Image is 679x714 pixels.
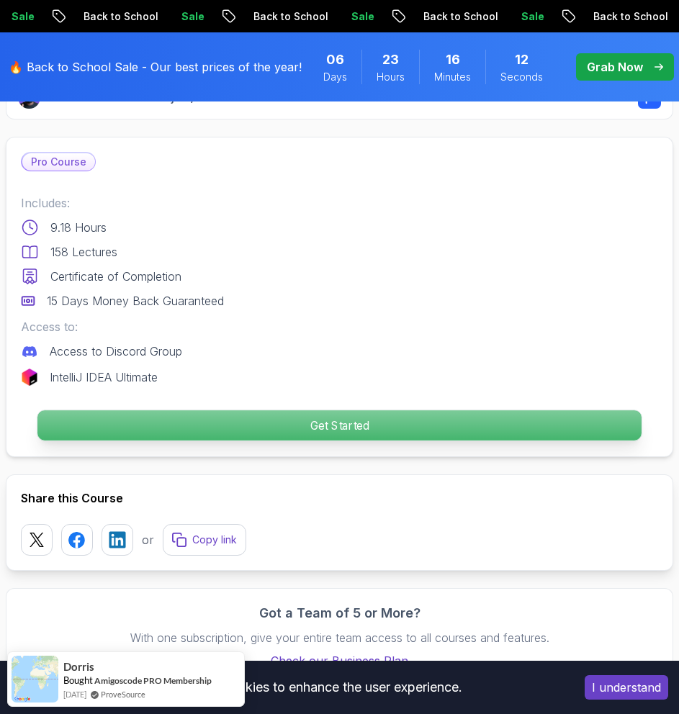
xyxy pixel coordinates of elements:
p: Back to School [241,9,339,24]
p: Includes: [21,194,658,212]
p: 🔥 Back to School Sale - Our best prices of the year! [9,58,302,76]
p: Access to Discord Group [50,343,182,360]
p: IntelliJ IDEA Ultimate [50,369,158,386]
p: Sale [169,9,215,24]
p: Access to: [21,318,658,335]
img: provesource social proof notification image [12,656,58,702]
p: or [142,531,154,548]
p: Pro Course [22,153,95,171]
span: Minutes [434,70,471,84]
span: Seconds [500,70,543,84]
p: Back to School [581,9,679,24]
p: Sale [339,9,385,24]
h3: Got a Team of 5 or More? [21,603,658,623]
a: Check our Business Plan [21,652,658,669]
span: Days [323,70,347,84]
button: Get Started [37,410,642,442]
p: Grab Now [587,58,643,76]
p: 158 Lectures [50,243,117,261]
div: This website uses cookies to enhance the user experience. [11,672,563,703]
h2: Share this Course [21,489,658,507]
span: Bought [63,674,93,686]
span: Dorris [63,661,94,673]
p: Back to School [71,9,169,24]
span: 6 Days [326,50,344,70]
img: jetbrains logo [21,369,38,386]
span: Hours [377,70,405,84]
a: ProveSource [101,688,145,700]
p: 15 Days Money Back Guaranteed [47,292,224,309]
p: Copy link [192,533,237,547]
span: 23 Hours [382,50,399,70]
p: With one subscription, give your entire team access to all courses and features. [21,629,658,646]
button: Copy link [163,524,246,556]
p: 9.18 Hours [50,219,107,236]
span: [DATE] [63,688,86,700]
p: Sale [509,9,555,24]
button: Accept cookies [585,675,668,700]
p: Back to School [411,9,509,24]
span: 12 Seconds [515,50,529,70]
p: Get Started [37,411,642,441]
p: Certificate of Completion [50,268,181,285]
a: Amigoscode PRO Membership [94,675,212,686]
span: 16 Minutes [446,50,460,70]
